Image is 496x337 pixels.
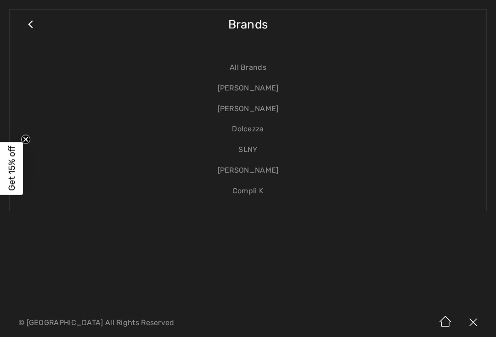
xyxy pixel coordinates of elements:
a: All Brands [19,57,477,78]
span: Brands [228,8,268,41]
span: Help [21,6,40,15]
span: Get 15% off [6,146,17,191]
a: Compli K [19,181,477,202]
img: X [459,309,487,337]
p: © [GEOGRAPHIC_DATA] All Rights Reserved [18,320,292,326]
a: [PERSON_NAME] [19,78,477,99]
img: Home [432,309,459,337]
a: [PERSON_NAME] [19,99,477,119]
a: SLNY [19,140,477,160]
button: Close teaser [21,135,30,144]
a: [PERSON_NAME] [19,160,477,181]
a: Dolcezza [19,119,477,140]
